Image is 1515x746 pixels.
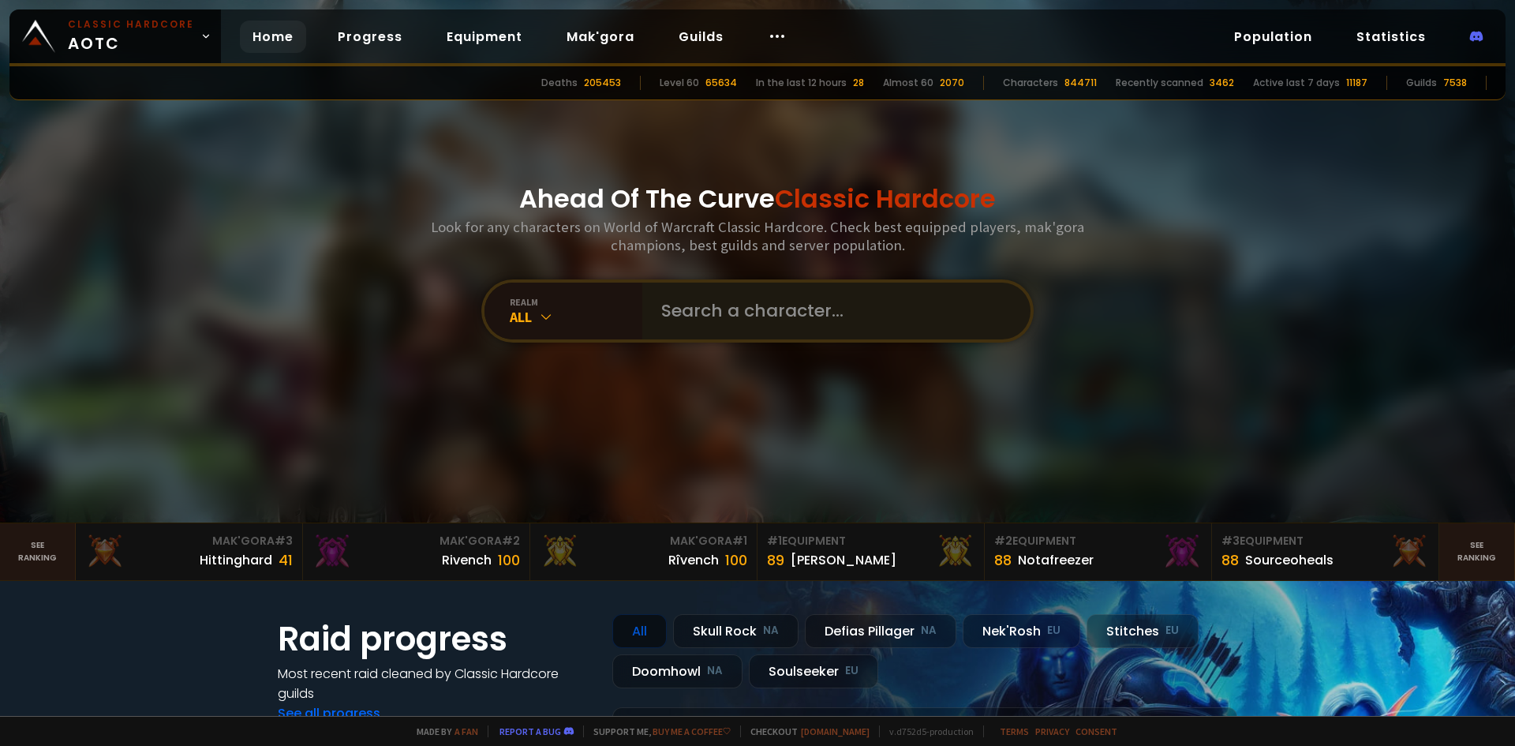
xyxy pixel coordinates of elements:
div: [PERSON_NAME] [791,550,896,570]
div: 100 [725,549,747,571]
span: Checkout [740,725,870,737]
span: # 1 [767,533,782,549]
span: Made by [407,725,478,737]
small: EU [1047,623,1060,639]
div: Doomhowl [612,654,743,688]
a: #2Equipment88Notafreezer [985,523,1212,580]
h3: Look for any characters on World of Warcraft Classic Hardcore. Check best equipped players, mak'g... [425,218,1090,254]
div: Rivench [442,550,492,570]
span: Support me, [583,725,731,737]
div: Rîvench [668,550,719,570]
div: Sourceoheals [1245,550,1334,570]
div: realm [510,296,642,308]
div: 100 [498,549,520,571]
div: Characters [1003,76,1058,90]
h1: Raid progress [278,614,593,664]
h1: Ahead Of The Curve [519,180,996,218]
a: Classic HardcoreAOTC [9,9,221,63]
div: 88 [994,549,1012,571]
div: Mak'Gora [85,533,293,549]
small: NA [921,623,937,639]
small: NA [763,623,779,639]
a: Consent [1075,725,1117,737]
a: See all progress [278,704,380,722]
div: Nek'Rosh [963,614,1080,648]
a: Privacy [1035,725,1069,737]
span: # 2 [994,533,1012,549]
div: Skull Rock [673,614,799,648]
div: Level 60 [660,76,699,90]
div: 3462 [1210,76,1234,90]
a: Population [1221,21,1325,53]
div: Mak'Gora [312,533,520,549]
div: 65634 [705,76,737,90]
a: Statistics [1344,21,1438,53]
div: Deaths [541,76,578,90]
a: Progress [325,21,415,53]
small: NA [707,663,723,679]
a: Mak'Gora#3Hittinghard41 [76,523,303,580]
div: 7538 [1443,76,1467,90]
div: Stitches [1087,614,1199,648]
div: All [510,308,642,326]
div: Equipment [767,533,974,549]
a: [DOMAIN_NAME] [801,725,870,737]
div: Equipment [994,533,1202,549]
div: 844711 [1064,76,1097,90]
div: Soulseeker [749,654,878,688]
span: Classic Hardcore [775,181,996,216]
a: Terms [1000,725,1029,737]
small: EU [845,663,858,679]
div: Recently scanned [1116,76,1203,90]
div: 89 [767,549,784,571]
a: Mak'gora [554,21,647,53]
div: 88 [1221,549,1239,571]
a: #1Equipment89[PERSON_NAME] [757,523,985,580]
div: 11187 [1346,76,1367,90]
a: Mak'Gora#1Rîvench100 [530,523,757,580]
div: Almost 60 [883,76,933,90]
a: #3Equipment88Sourceoheals [1212,523,1439,580]
div: Equipment [1221,533,1429,549]
div: All [612,614,667,648]
a: Equipment [434,21,535,53]
a: a fan [454,725,478,737]
div: Defias Pillager [805,614,956,648]
a: Guilds [666,21,736,53]
span: # 1 [732,533,747,549]
div: 2070 [940,76,964,90]
h4: Most recent raid cleaned by Classic Hardcore guilds [278,664,593,703]
span: # 3 [275,533,293,549]
a: Buy me a coffee [653,725,731,737]
a: Report a bug [499,725,561,737]
a: Home [240,21,306,53]
a: Mak'Gora#2Rivench100 [303,523,530,580]
small: Classic Hardcore [68,17,194,32]
input: Search a character... [652,283,1012,339]
a: Seeranking [1439,523,1515,580]
span: # 3 [1221,533,1240,549]
div: Mak'Gora [540,533,747,549]
span: # 2 [502,533,520,549]
small: EU [1165,623,1179,639]
div: Notafreezer [1018,550,1094,570]
div: 41 [279,549,293,571]
span: AOTC [68,17,194,55]
div: 205453 [584,76,621,90]
span: v. d752d5 - production [879,725,974,737]
div: Hittinghard [200,550,272,570]
div: 28 [853,76,864,90]
div: Guilds [1406,76,1437,90]
div: Active last 7 days [1253,76,1340,90]
div: In the last 12 hours [756,76,847,90]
